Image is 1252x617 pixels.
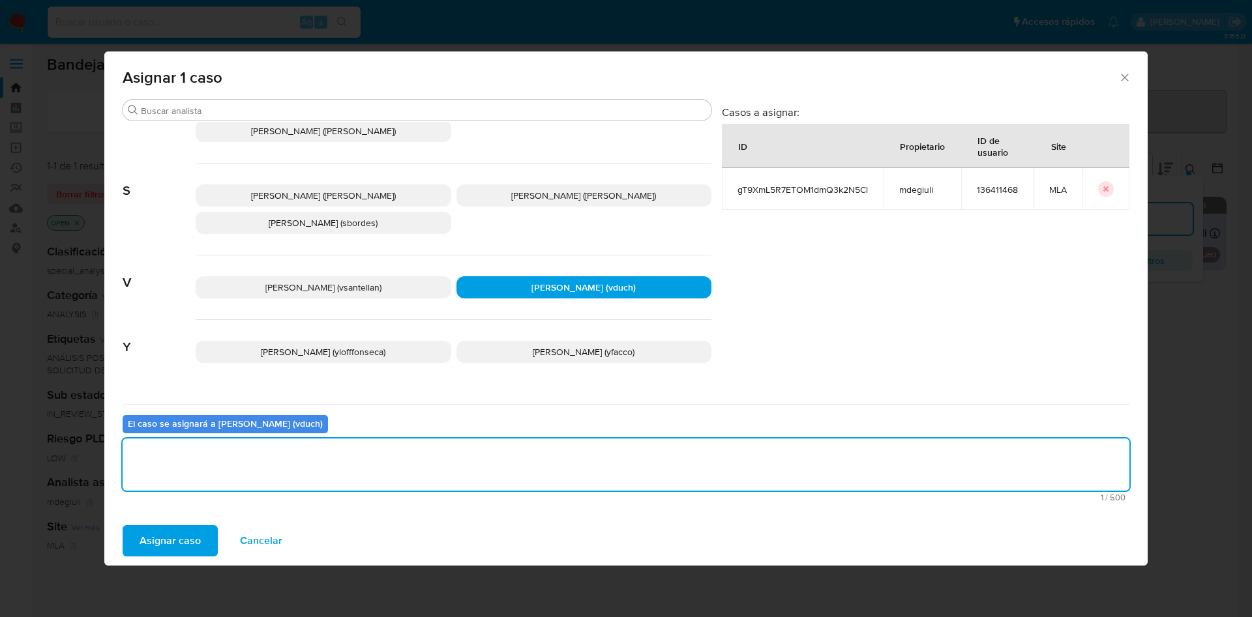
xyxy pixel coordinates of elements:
div: Propietario [884,130,961,162]
button: Buscar [128,105,138,115]
span: Cancelar [240,526,282,555]
span: [PERSON_NAME] ([PERSON_NAME]) [251,124,396,137]
div: [PERSON_NAME] (sbordes) [196,212,451,234]
div: [PERSON_NAME] (yfacco) [456,341,712,363]
div: [PERSON_NAME] ([PERSON_NAME]) [196,184,451,207]
input: Buscar analista [141,105,706,117]
span: [PERSON_NAME] ([PERSON_NAME]) [251,189,396,202]
span: Asignar caso [140,526,201,555]
div: assign-modal [104,51,1148,566]
button: Asignar caso [123,525,218,556]
span: 136411468 [977,184,1018,195]
button: icon-button [1098,181,1114,197]
div: [PERSON_NAME] ([PERSON_NAME]) [456,184,712,207]
span: [PERSON_NAME] (vsantellan) [265,281,381,294]
div: [PERSON_NAME] (vsantellan) [196,276,451,298]
b: El caso se asignará a [PERSON_NAME] (vduch) [128,417,323,430]
span: [PERSON_NAME] (vduch) [531,281,636,294]
div: ID de usuario [962,124,1033,167]
h3: Casos a asignar: [722,106,1129,119]
span: gT9XmL5R7ETOM1dmQ3k2N5Cl [738,184,868,195]
span: [PERSON_NAME] ([PERSON_NAME]) [511,189,656,202]
button: Cerrar ventana [1118,71,1130,83]
div: Site [1036,130,1082,162]
span: [PERSON_NAME] (ylofffonseca) [261,345,385,358]
span: MLA [1049,184,1067,195]
button: Cancelar [223,525,299,556]
div: [PERSON_NAME] (vduch) [456,276,712,298]
span: V [123,255,196,291]
span: Máximo 500 caracteres [127,493,1125,502]
span: Y [123,320,196,355]
span: mdegiuli [899,184,946,195]
div: [PERSON_NAME] ([PERSON_NAME]) [196,120,451,142]
div: ID [723,130,763,162]
span: [PERSON_NAME] (sbordes) [269,216,378,229]
span: S [123,164,196,199]
div: [PERSON_NAME] (ylofffonseca) [196,341,451,363]
span: [PERSON_NAME] (yfacco) [533,345,634,358]
span: Asignar 1 caso [123,70,1118,85]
